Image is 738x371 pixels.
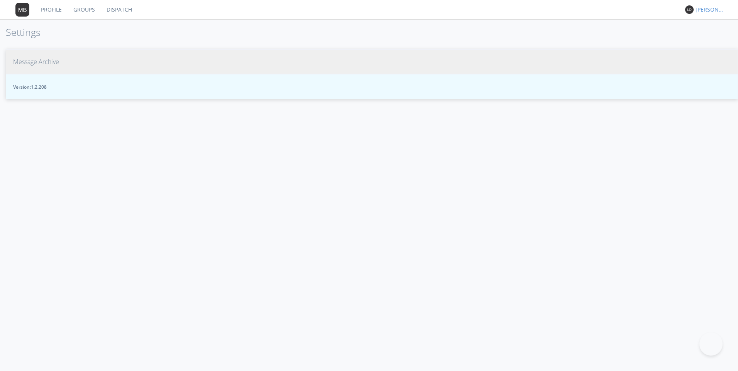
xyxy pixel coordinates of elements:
div: [PERSON_NAME]* [696,6,724,13]
span: Message Archive [13,57,59,66]
img: 373638.png [685,5,694,14]
button: Message Archive [6,49,738,74]
button: Version:1.2.208 [6,74,738,99]
span: Version: 1.2.208 [13,84,731,90]
iframe: Toggle Customer Support [699,332,723,356]
img: 373638.png [15,3,29,17]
